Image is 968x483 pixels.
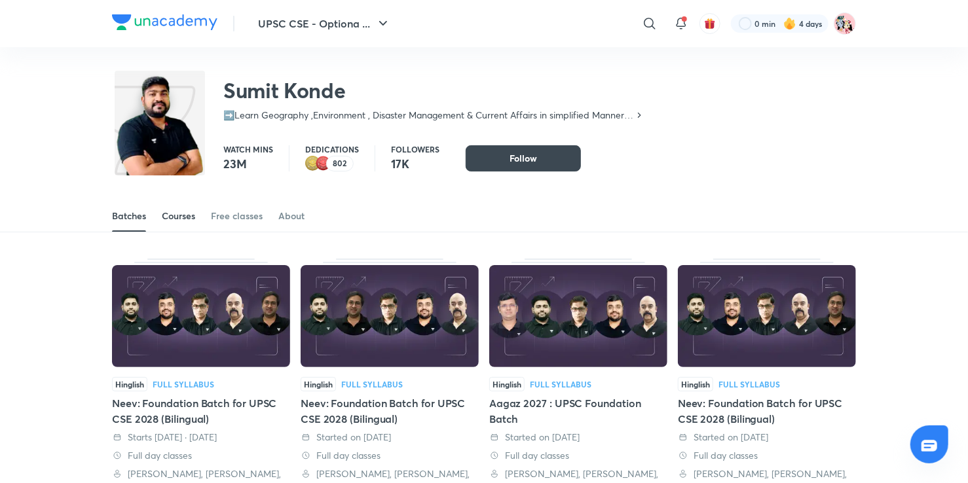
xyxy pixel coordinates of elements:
a: Courses [162,200,195,232]
img: Thumbnail [301,265,479,367]
div: Neev: Foundation Batch for UPSC CSE 2028 (Bilingual) [112,395,290,427]
img: educator badge2 [305,156,321,171]
img: Thumbnail [489,265,667,367]
img: TANVI CHATURVEDI [834,12,856,35]
p: Dedications [305,145,359,153]
span: Hinglish [678,377,713,391]
span: Hinglish [301,377,336,391]
div: Full Syllabus [341,380,403,388]
div: Started on 30 Aug 2025 [489,431,667,444]
img: class [115,73,205,192]
div: Neev: Foundation Batch for UPSC CSE 2028 (Bilingual) [301,395,479,427]
div: Aagaz 2027 : UPSC Foundation Batch [489,395,667,427]
div: Starts in 3 days · 9 Sept 2025 [112,431,290,444]
div: Batches [112,209,146,223]
span: Hinglish [489,377,525,391]
p: Watch mins [223,145,273,153]
img: Company Logo [112,14,217,30]
p: Followers [391,145,439,153]
button: Follow [466,145,581,171]
div: Neev: Foundation Batch for UPSC CSE 2028 (Bilingual) [678,395,856,427]
span: Hinglish [112,377,147,391]
div: Full Syllabus [153,380,214,388]
img: Thumbnail [678,265,856,367]
p: 802 [333,159,347,168]
div: Full day classes [489,449,667,462]
img: streak [783,17,796,30]
div: Courses [162,209,195,223]
p: ➡️Learn Geography ,Environment , Disaster Management & Current Affairs in simplified Manner with ... [223,109,634,122]
a: Free classes [211,200,263,232]
div: About [278,209,305,223]
button: avatar [699,13,720,34]
a: Batches [112,200,146,232]
div: Free classes [211,209,263,223]
div: Full Syllabus [718,380,780,388]
p: 17K [391,156,439,171]
button: UPSC CSE - Optiona ... [250,10,399,37]
a: About [278,200,305,232]
h2: Sumit Konde [223,77,644,103]
p: 23M [223,156,273,171]
div: Full day classes [301,449,479,462]
div: Started on 16 Aug 2025 [678,431,856,444]
img: Thumbnail [112,265,290,367]
div: Started on 30 Aug 2025 [301,431,479,444]
a: Company Logo [112,14,217,33]
img: educator badge1 [316,156,331,171]
span: Follow [510,152,537,165]
img: avatar [704,18,716,29]
div: Full day classes [112,449,290,462]
div: Full day classes [678,449,856,462]
div: Full Syllabus [530,380,591,388]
